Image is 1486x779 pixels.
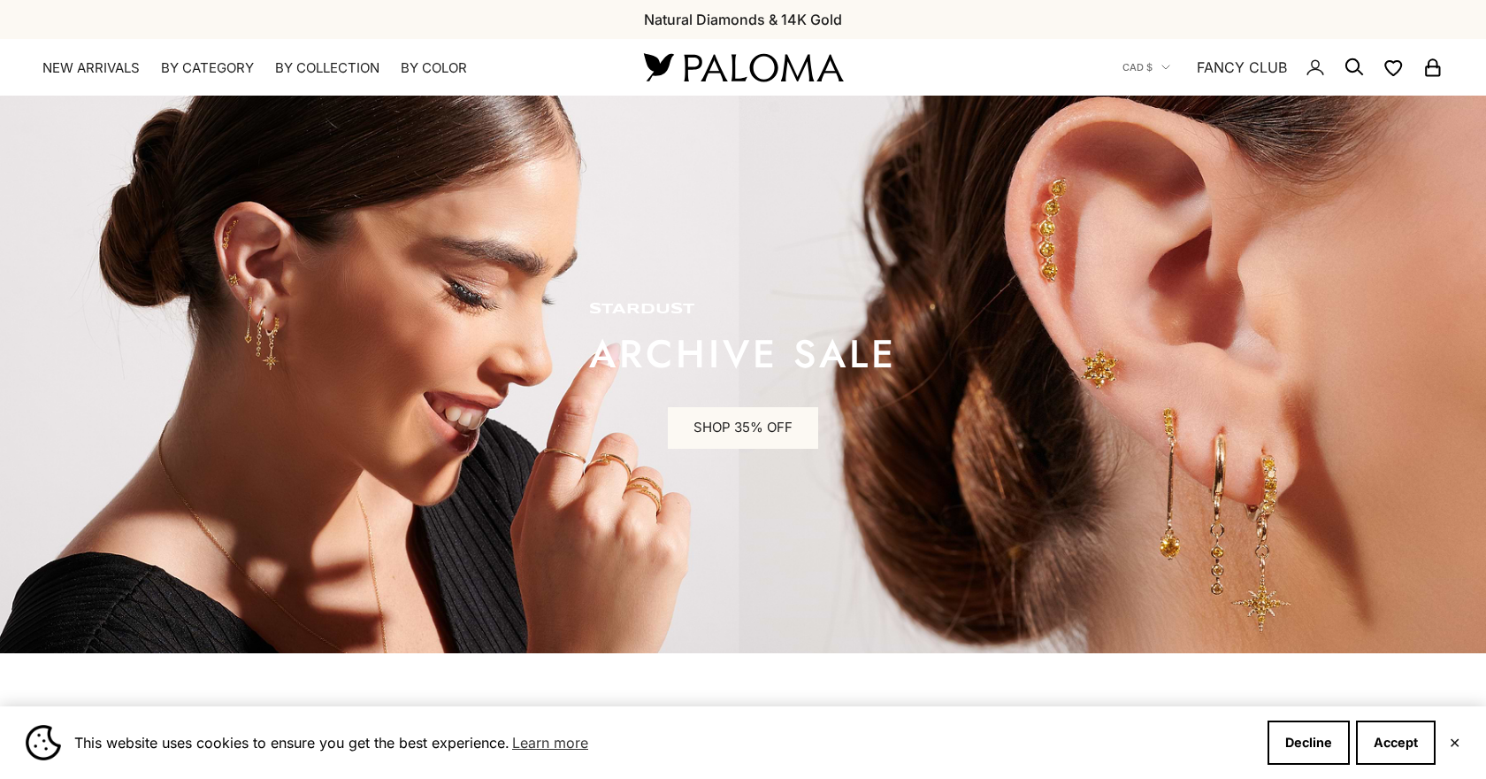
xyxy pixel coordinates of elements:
p: STARDUST [589,301,897,319]
summary: By Color [401,59,467,77]
span: This website uses cookies to ensure you get the best experience. [74,729,1253,756]
a: Learn more [509,729,591,756]
button: CAD $ [1122,59,1170,75]
nav: Secondary navigation [1122,39,1444,96]
button: Decline [1268,721,1350,765]
a: SHOP 35% OFF [668,407,818,450]
nav: Primary navigation [42,59,601,77]
p: ARCHIVE SALE [589,336,897,372]
p: Natural Diamonds & 14K Gold [644,8,842,31]
span: CAD $ [1122,59,1153,75]
a: FANCY CLUB [1197,56,1287,79]
a: NEW ARRIVALS [42,59,140,77]
summary: By Category [161,59,254,77]
summary: By Collection [275,59,379,77]
button: Accept [1356,721,1436,765]
img: Cookie banner [26,725,61,760]
button: Close [1449,737,1460,748]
